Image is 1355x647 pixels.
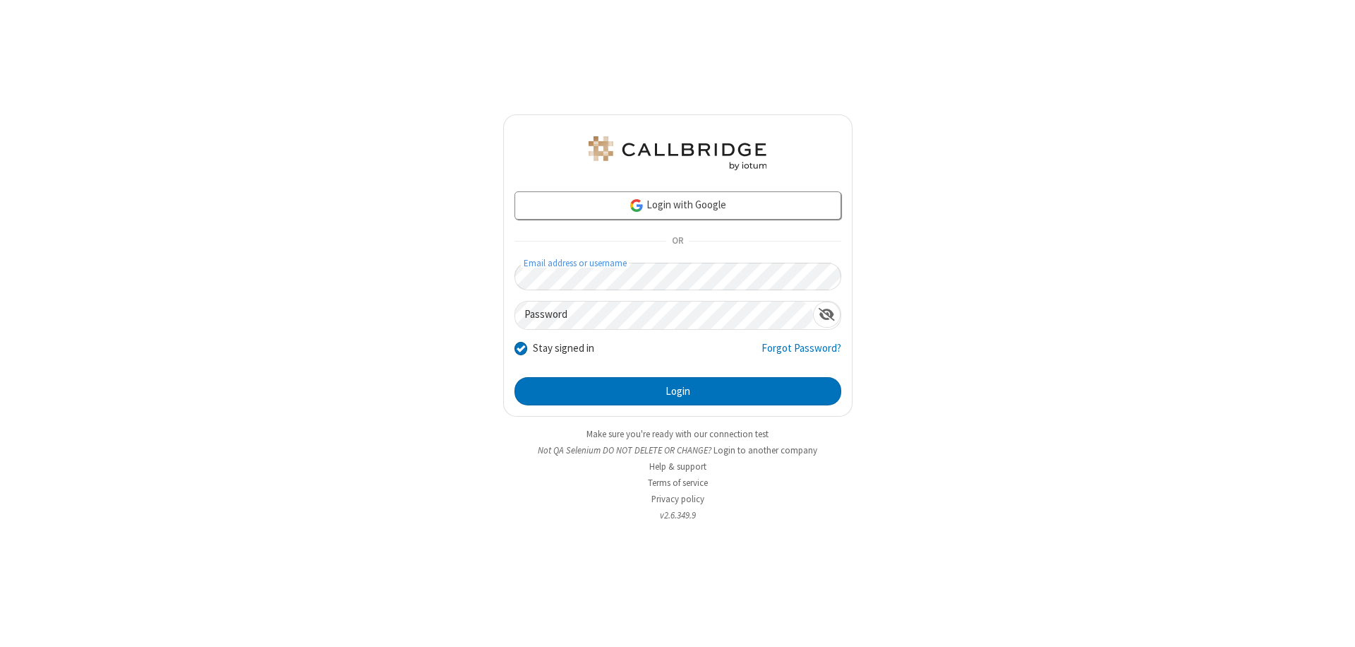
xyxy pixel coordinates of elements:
a: Login with Google [514,191,841,220]
label: Stay signed in [533,340,594,357]
input: Email address or username [514,263,841,290]
div: Show password [813,302,841,328]
a: Make sure you're ready with our connection test [586,428,769,440]
a: Help & support [649,461,706,473]
li: v2.6.349.9 [503,509,853,522]
a: Forgot Password? [761,340,841,367]
button: Login [514,377,841,405]
a: Privacy policy [651,493,704,505]
button: Login to another company [713,444,817,457]
a: Terms of service [648,477,708,489]
span: OR [666,232,689,251]
input: Password [515,302,813,329]
img: QA Selenium DO NOT DELETE OR CHANGE [586,136,769,170]
li: Not QA Selenium DO NOT DELETE OR CHANGE? [503,444,853,457]
img: google-icon.png [629,198,644,213]
iframe: Chat [1320,610,1344,637]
